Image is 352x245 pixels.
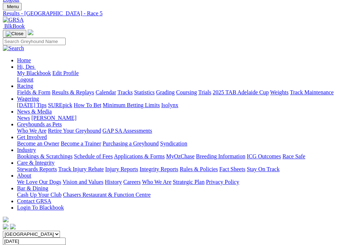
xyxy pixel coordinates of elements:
a: Fields & Form [17,89,50,95]
a: News [17,115,30,121]
a: Logout [17,76,33,82]
a: Coursing [176,89,197,95]
a: History [105,179,122,185]
a: 2025 TAB Adelaide Cup [213,89,269,95]
img: Close [6,31,23,37]
div: Racing [17,89,349,96]
a: How To Bet [74,102,101,108]
a: Wagering [17,96,39,102]
div: News & Media [17,115,349,121]
a: Become a Trainer [61,140,101,147]
a: Industry [17,147,36,153]
a: My Blackbook [17,70,51,76]
a: Who We Are [17,128,46,134]
a: MyOzChase [166,153,194,159]
a: Track Injury Rebate [58,166,104,172]
a: Get Involved [17,134,47,140]
button: Toggle navigation [3,30,26,38]
a: Cash Up Your Club [17,192,61,198]
a: Chasers Restaurant & Function Centre [63,192,150,198]
div: Hi, Des [17,70,349,83]
a: Schedule of Fees [74,153,112,159]
div: Industry [17,153,349,160]
a: Weights [270,89,288,95]
a: Fact Sheets [219,166,245,172]
span: Hi, Des [17,64,34,70]
input: Select date [3,238,66,245]
a: [PERSON_NAME] [31,115,76,121]
a: Injury Reports [105,166,138,172]
a: Vision and Values [62,179,103,185]
a: Racing [17,83,33,89]
a: Become an Owner [17,140,59,147]
a: Careers [123,179,141,185]
input: Search [3,38,66,45]
a: Tracks [117,89,133,95]
a: Calendar [95,89,116,95]
a: Trials [198,89,211,95]
a: Who We Are [142,179,171,185]
a: Retire Your Greyhound [48,128,101,134]
a: Home [17,57,31,63]
a: Isolynx [161,102,178,108]
a: SUREpick [48,102,72,108]
a: Strategic Plan [173,179,204,185]
a: Purchasing a Greyhound [103,140,159,147]
a: BlkBook [3,23,25,29]
div: Bar & Dining [17,192,349,198]
a: Edit Profile [53,70,79,76]
a: [DATE] Tips [17,102,46,108]
span: Menu [7,4,19,9]
a: Stay On Track [247,166,279,172]
a: Rules & Policies [180,166,218,172]
a: Contact GRSA [17,198,51,204]
a: We Love Our Dogs [17,179,61,185]
div: Get Involved [17,140,349,147]
a: Hi, Des [17,64,36,70]
img: logo-grsa-white.png [3,217,9,222]
a: Integrity Reports [139,166,178,172]
a: News & Media [17,108,52,114]
a: Statistics [134,89,155,95]
a: Syndication [160,140,187,147]
a: Bookings & Scratchings [17,153,72,159]
img: facebook.svg [3,224,9,229]
a: About [17,172,31,179]
span: BlkBook [4,23,25,29]
a: ICG Outcomes [247,153,281,159]
a: Race Safe [282,153,305,159]
img: twitter.svg [10,224,16,229]
img: GRSA [3,17,24,23]
a: Bar & Dining [17,185,48,191]
button: Toggle navigation [3,3,22,10]
img: Search [3,45,24,52]
a: Track Maintenance [290,89,334,95]
img: logo-grsa-white.png [28,30,33,35]
a: Login To Blackbook [17,204,64,211]
a: Minimum Betting Limits [103,102,160,108]
a: Breeding Information [196,153,245,159]
a: Stewards Reports [17,166,57,172]
a: Results - [GEOGRAPHIC_DATA] - Race 5 [3,10,349,17]
a: Grading [156,89,175,95]
a: Greyhounds as Pets [17,121,62,127]
a: Privacy Policy [206,179,239,185]
div: Wagering [17,102,349,108]
div: About [17,179,349,185]
a: Results & Replays [52,89,94,95]
div: Care & Integrity [17,166,349,172]
a: Care & Integrity [17,160,55,166]
div: Greyhounds as Pets [17,128,349,134]
a: Applications & Forms [114,153,165,159]
a: GAP SA Assessments [103,128,152,134]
